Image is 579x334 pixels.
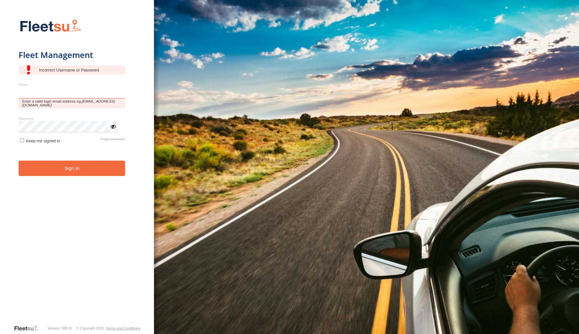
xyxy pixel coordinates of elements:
span: Enter a valid login email address eg. [19,98,125,108]
button: Sign in [19,161,125,176]
em: [EMAIL_ADDRESS][DOMAIN_NAME] [22,99,115,107]
div: ViewPassword [110,123,116,129]
a: Visit our Website [14,325,43,331]
div: © Copyright 2025 - [76,326,140,330]
label: Password [19,116,125,121]
span: Keep me signed in [26,138,60,143]
a: Terms and Conditions [106,326,140,330]
h1: Fleet Management [19,50,125,60]
label: Email [19,82,125,87]
a: Forgot password? [100,137,125,143]
img: Fleetsu [19,18,83,34]
input: Keep me signed in [20,138,24,142]
div: Version: 308.01 [48,326,72,330]
form: main [19,15,136,324]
